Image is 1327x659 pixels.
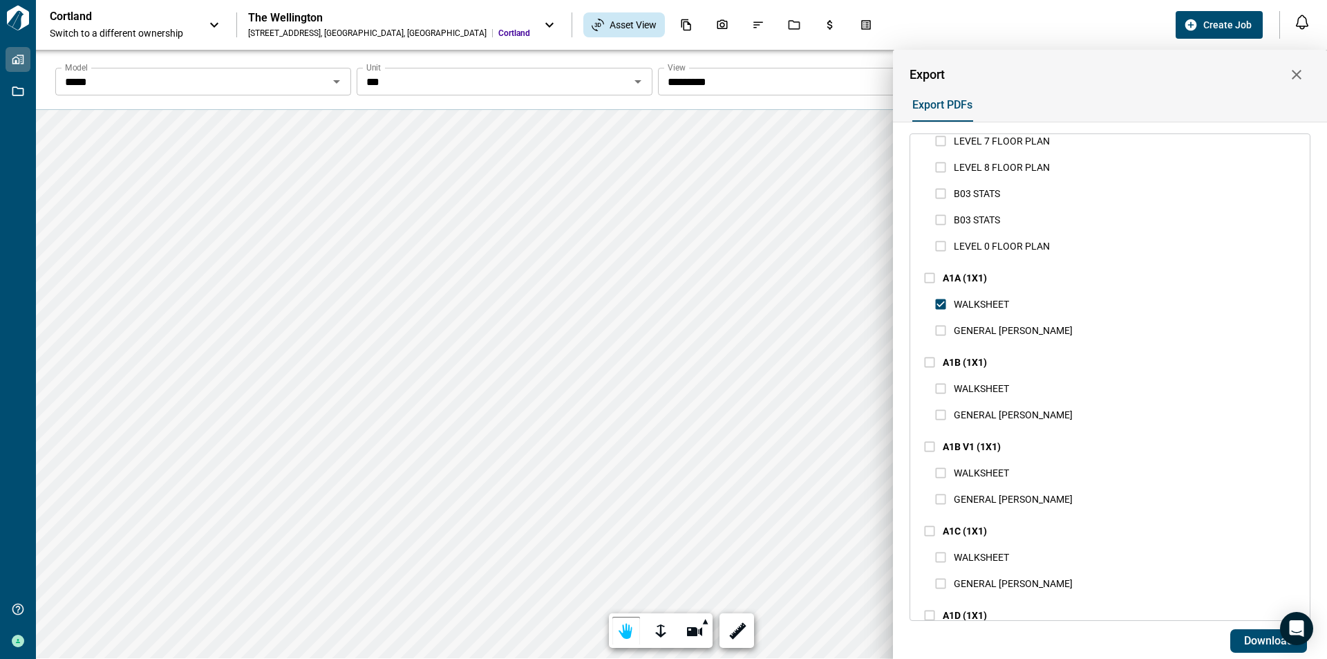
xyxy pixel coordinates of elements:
span: B03 STATS [954,188,1000,199]
span: GENERAL [PERSON_NAME] [954,494,1073,505]
span: WALKSHEET [954,552,1009,563]
div: Open Intercom Messenger [1280,612,1313,645]
span: A1C (1X1) [943,526,987,537]
div: base tabs [898,89,1310,122]
span: LEVEL 0 FLOOR PLAN [954,241,1050,252]
span: LEVEL 8 FLOOR PLAN [954,162,1050,173]
span: A1A (1X1) [943,272,987,284]
span: Export PDFs [912,98,972,112]
span: WALKSHEET [954,383,1009,394]
span: WALKSHEET [954,467,1009,479]
button: Download [1230,629,1307,653]
span: GENERAL [PERSON_NAME] [954,409,1073,420]
span: GENERAL [PERSON_NAME] [954,325,1073,336]
span: WALKSHEET [954,299,1009,310]
span: B03 STATS [954,214,1000,225]
span: Export [910,68,945,82]
span: A1D (1X1) [943,610,987,621]
span: LEVEL 7 FLOOR PLAN [954,136,1050,147]
span: GENERAL [PERSON_NAME] [954,578,1073,589]
span: A1B V1 (1X1) [943,441,1001,452]
span: Download [1244,634,1293,648]
span: A1B (1X1) [943,357,987,368]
